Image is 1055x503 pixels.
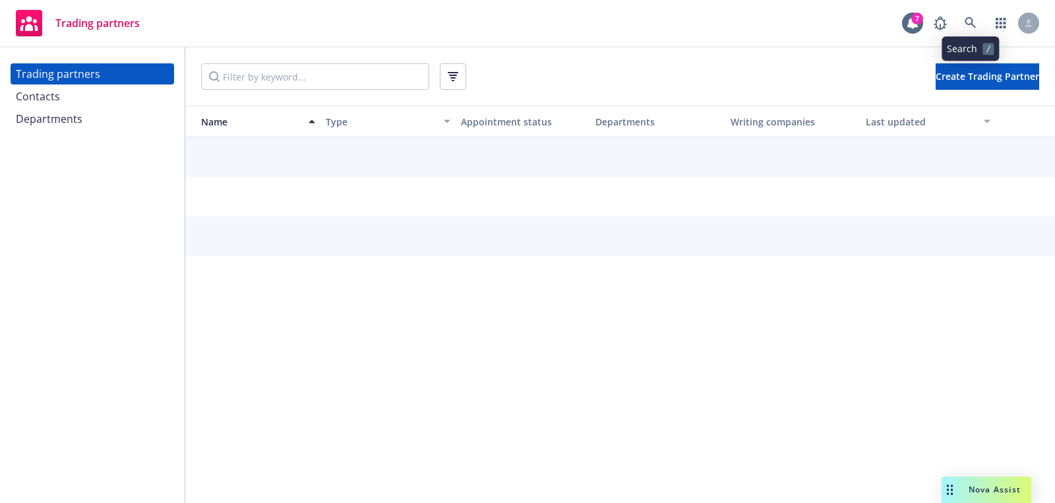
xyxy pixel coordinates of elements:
button: Appointment status [456,106,591,137]
a: Switch app [988,10,1014,36]
button: Name [185,106,320,137]
div: Trading partners [16,63,100,84]
div: Name [191,115,301,129]
button: Nova Assist [942,477,1031,503]
div: Last updated [866,115,976,129]
button: Create Trading Partner [936,63,1039,90]
input: Filter by keyword... [201,63,429,90]
div: 7 [911,13,923,24]
div: Type [326,115,436,129]
div: Writing companies [731,115,855,129]
div: Appointment status [461,115,586,129]
a: Trading partners [11,63,174,84]
a: Departments [11,108,174,129]
div: Contacts [16,86,60,107]
a: Contacts [11,86,174,107]
div: Departments [595,115,720,129]
span: Nova Assist [969,484,1021,495]
div: Drag to move [942,477,958,503]
button: Last updated [860,106,996,137]
button: Writing companies [725,106,860,137]
div: Departments [16,108,82,129]
span: Create Trading Partner [936,70,1039,83]
a: Trading partners [11,5,145,42]
span: Trading partners [55,18,140,28]
a: Search [957,10,984,36]
button: Departments [590,106,725,137]
button: Type [320,106,456,137]
a: Report a Bug [927,10,953,36]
